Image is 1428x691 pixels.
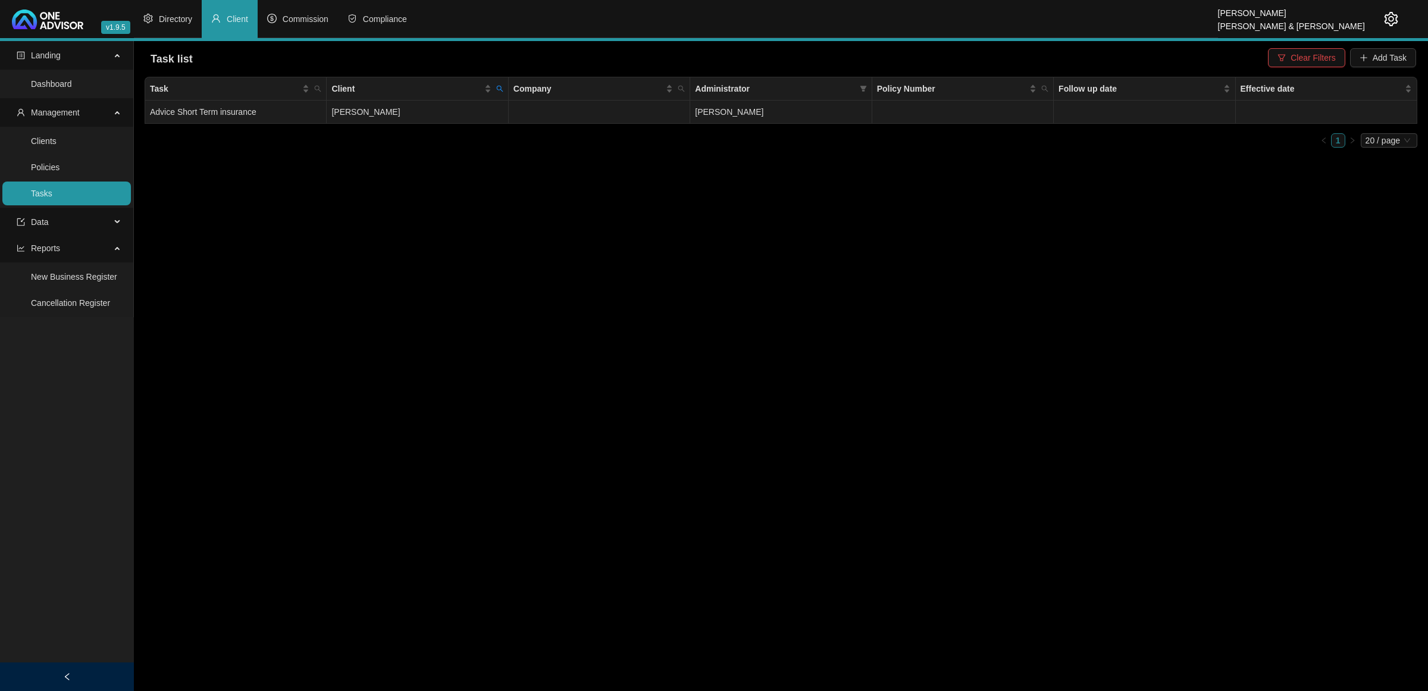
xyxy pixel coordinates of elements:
[496,85,503,92] span: search
[1218,16,1365,29] div: [PERSON_NAME] & [PERSON_NAME]
[1268,48,1345,67] button: Clear Filters
[1349,137,1356,144] span: right
[1345,133,1360,148] button: right
[331,82,481,95] span: Client
[1317,133,1331,148] li: Previous Page
[327,101,508,124] td: [PERSON_NAME]
[314,85,321,92] span: search
[1384,12,1398,26] span: setting
[17,108,25,117] span: user
[494,80,506,98] span: search
[31,243,60,253] span: Reports
[145,101,327,124] td: Advice Short Term insurance
[1350,48,1416,67] button: Add Task
[1291,51,1335,64] span: Clear Filters
[31,189,52,198] a: Tasks
[31,136,57,146] a: Clients
[1366,134,1413,147] span: 20 / page
[227,14,248,24] span: Client
[17,244,25,252] span: line-chart
[1360,54,1368,62] span: plus
[1039,80,1051,98] span: search
[1054,77,1235,101] th: Follow up date
[159,14,192,24] span: Directory
[1041,85,1048,92] span: search
[1320,137,1327,144] span: left
[857,80,869,98] span: filter
[31,272,117,282] a: New Business Register
[363,14,407,24] span: Compliance
[1331,133,1345,148] li: 1
[1361,133,1417,148] div: Page Size
[31,217,49,227] span: Data
[872,77,1054,101] th: Policy Number
[1373,51,1407,64] span: Add Task
[63,673,71,681] span: left
[509,77,690,101] th: Company
[860,85,867,92] span: filter
[283,14,328,24] span: Commission
[327,77,508,101] th: Client
[1236,77,1417,101] th: Effective date
[143,14,153,23] span: setting
[150,82,300,95] span: Task
[1059,82,1220,95] span: Follow up date
[1345,133,1360,148] li: Next Page
[145,77,327,101] th: Task
[17,218,25,226] span: import
[101,21,130,34] span: v1.9.5
[695,82,854,95] span: Administrator
[675,80,687,98] span: search
[12,10,83,29] img: 2df55531c6924b55f21c4cf5d4484680-logo-light.svg
[31,162,59,172] a: Policies
[1218,3,1365,16] div: [PERSON_NAME]
[1317,133,1331,148] button: left
[312,80,324,98] span: search
[31,79,72,89] a: Dashboard
[17,51,25,60] span: profile
[31,51,61,60] span: Landing
[1332,134,1345,147] a: 1
[877,82,1027,95] span: Policy Number
[347,14,357,23] span: safety
[31,298,110,308] a: Cancellation Register
[31,108,80,117] span: Management
[1241,82,1402,95] span: Effective date
[695,107,763,117] span: [PERSON_NAME]
[513,82,663,95] span: Company
[211,14,221,23] span: user
[151,53,193,65] span: Task list
[1277,54,1286,62] span: filter
[267,14,277,23] span: dollar
[678,85,685,92] span: search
